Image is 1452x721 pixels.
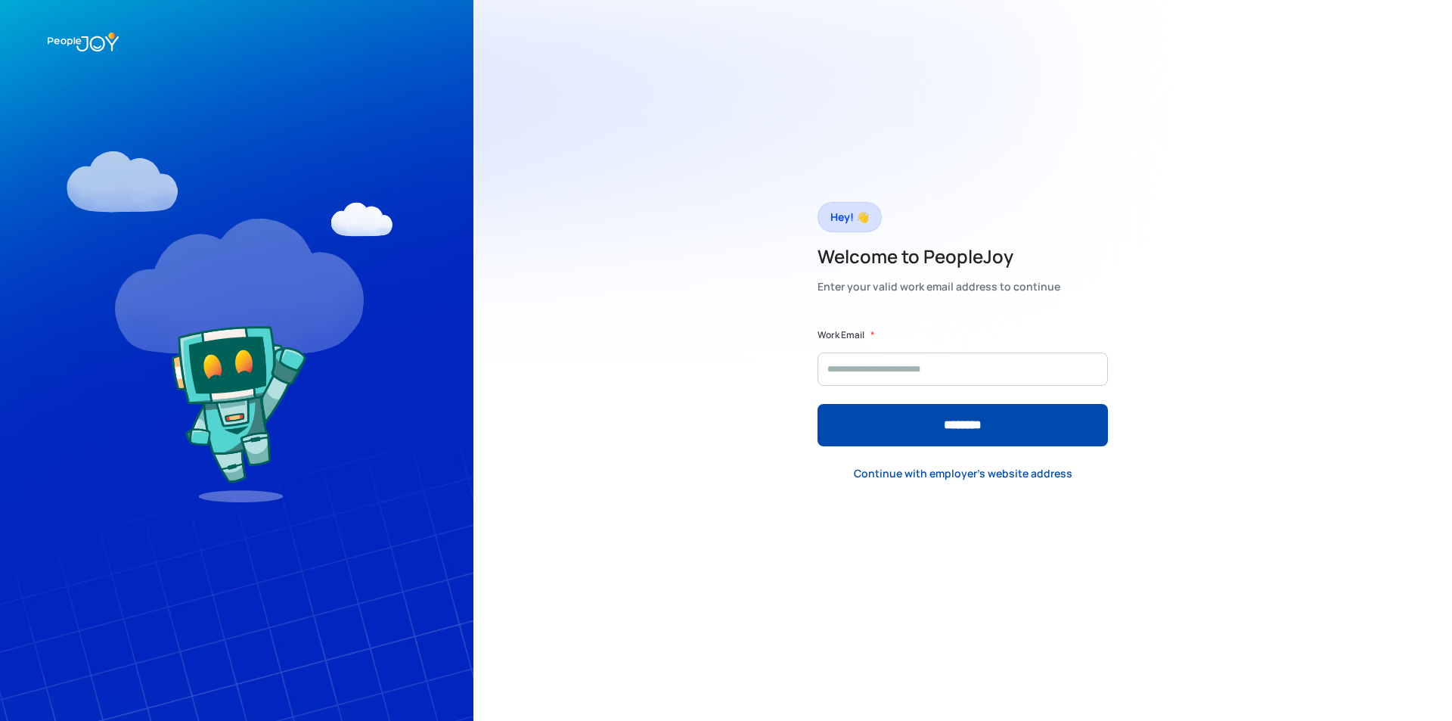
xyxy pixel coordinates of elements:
[818,244,1060,269] h2: Welcome to PeopleJoy
[818,328,1108,446] form: Form
[818,276,1060,297] div: Enter your valid work email address to continue
[818,328,864,343] label: Work Email
[854,466,1072,481] div: Continue with employer's website address
[842,458,1084,489] a: Continue with employer's website address
[830,207,869,228] div: Hey! 👋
